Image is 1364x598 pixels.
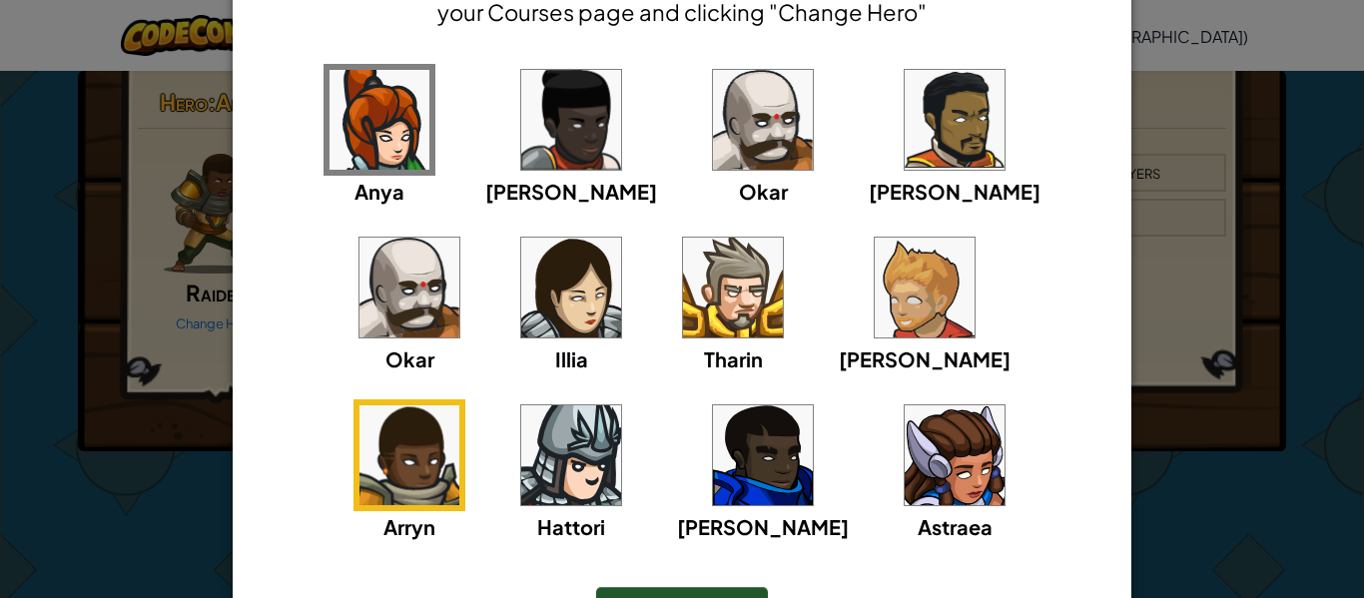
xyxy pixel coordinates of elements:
[677,514,849,539] span: [PERSON_NAME]
[521,238,621,337] img: portrait.png
[537,514,605,539] span: Hattori
[704,346,763,371] span: Tharin
[739,179,788,204] span: Okar
[385,346,434,371] span: Okar
[485,179,657,204] span: [PERSON_NAME]
[359,238,459,337] img: portrait.png
[683,238,783,337] img: portrait.png
[905,70,1005,170] img: portrait.png
[713,70,813,170] img: portrait.png
[383,514,435,539] span: Arryn
[713,405,813,505] img: portrait.png
[875,238,975,337] img: portrait.png
[521,70,621,170] img: portrait.png
[918,514,993,539] span: Astraea
[359,405,459,505] img: portrait.png
[839,346,1011,371] span: [PERSON_NAME]
[521,405,621,505] img: portrait.png
[869,179,1040,204] span: [PERSON_NAME]
[555,346,588,371] span: Illia
[905,405,1005,505] img: portrait.png
[354,179,404,204] span: Anya
[330,70,429,170] img: portrait.png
